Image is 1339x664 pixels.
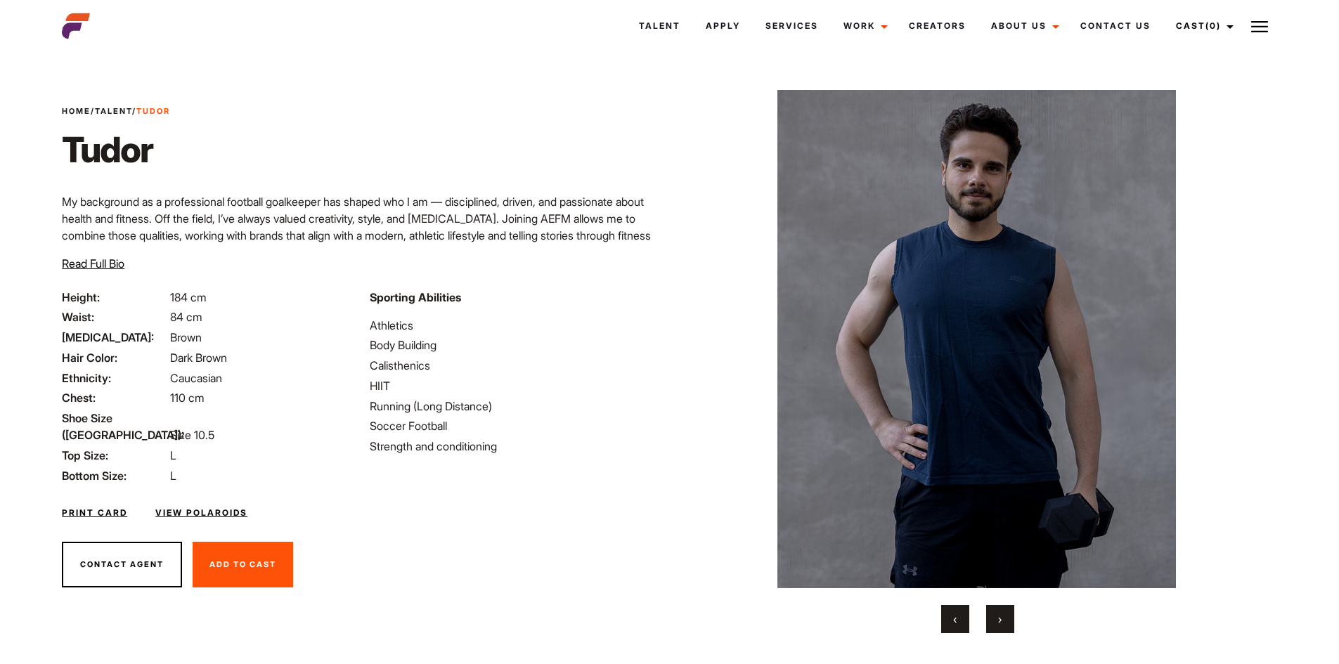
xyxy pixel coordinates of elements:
[62,308,167,325] span: Waist:
[62,507,127,519] a: Print Card
[170,351,227,365] span: Dark Brown
[62,12,90,40] img: cropped-aefm-brand-fav-22-square.png
[370,317,661,334] li: Athletics
[370,417,661,434] li: Soccer Football
[62,106,91,116] a: Home
[170,469,176,483] span: L
[896,7,978,45] a: Creators
[62,329,167,346] span: [MEDICAL_DATA]:
[370,438,661,455] li: Strength and conditioning
[155,507,247,519] a: View Polaroids
[62,129,170,171] h1: Tudor
[170,448,176,462] span: L
[370,398,661,415] li: Running (Long Distance)
[1068,7,1163,45] a: Contact Us
[62,467,167,484] span: Bottom Size:
[1251,18,1268,35] img: Burger icon
[370,357,661,374] li: Calisthenics
[693,7,753,45] a: Apply
[62,256,124,271] span: Read Full Bio
[170,290,207,304] span: 184 cm
[1163,7,1242,45] a: Cast(0)
[953,612,957,626] span: Previous
[170,371,222,385] span: Caucasian
[62,447,167,464] span: Top Size:
[170,310,202,324] span: 84 cm
[1205,20,1221,31] span: (0)
[136,106,170,116] strong: Tudor
[626,7,693,45] a: Talent
[170,330,202,344] span: Brown
[209,559,276,569] span: Add To Cast
[62,193,661,261] p: My background as a professional football goalkeeper has shaped who I am — disciplined, driven, an...
[62,410,167,443] span: Shoe Size ([GEOGRAPHIC_DATA]):
[62,105,170,117] span: / /
[62,370,167,386] span: Ethnicity:
[95,106,132,116] a: Talent
[978,7,1068,45] a: About Us
[170,391,205,405] span: 110 cm
[193,542,293,588] button: Add To Cast
[370,290,461,304] strong: Sporting Abilities
[62,349,167,366] span: Hair Color:
[998,612,1002,626] span: Next
[753,7,831,45] a: Services
[62,289,167,306] span: Height:
[62,255,124,272] button: Read Full Bio
[831,7,896,45] a: Work
[370,337,661,353] li: Body Building
[62,542,182,588] button: Contact Agent
[370,377,661,394] li: HIIT
[62,389,167,406] span: Chest:
[170,428,214,442] span: Size 10.5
